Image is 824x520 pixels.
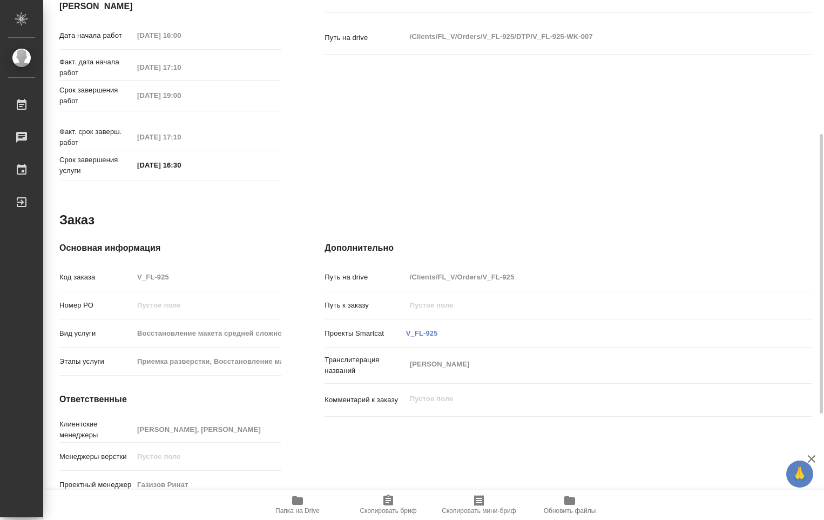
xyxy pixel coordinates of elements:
p: Код заказа [59,272,133,283]
span: Папка на Drive [275,507,320,515]
input: Пустое поле [133,28,228,43]
p: Срок завершения работ [59,85,133,106]
button: Скопировать бриф [343,490,434,520]
input: Пустое поле [133,59,228,75]
span: Скопировать мини-бриф [442,507,516,515]
p: Вид услуги [59,328,133,339]
input: Пустое поле [133,129,228,145]
span: Обновить файлы [544,507,596,515]
p: Факт. срок заверш. работ [59,126,133,148]
button: 🙏 [786,461,813,488]
input: Пустое поле [133,354,281,369]
input: Пустое поле [133,449,281,464]
input: Пустое поле [133,422,281,437]
input: Пустое поле [406,269,772,285]
textarea: [PERSON_NAME] [406,355,772,374]
p: Дата начала работ [59,30,133,41]
p: Номер РО [59,300,133,311]
h2: Заказ [59,211,94,229]
button: Скопировать мини-бриф [434,490,524,520]
input: Пустое поле [133,477,281,492]
input: Пустое поле [133,88,228,103]
p: Проектный менеджер [59,479,133,490]
input: Пустое поле [133,325,281,341]
p: Этапы услуги [59,356,133,367]
button: Обновить файлы [524,490,615,520]
p: Комментарий к заказу [325,395,406,405]
input: Пустое поле [133,297,281,313]
input: ✎ Введи что-нибудь [133,157,228,173]
p: Клиентские менеджеры [59,419,133,441]
span: 🙏 [791,463,809,485]
h4: Ответственные [59,393,281,406]
h4: Дополнительно [325,242,812,255]
p: Путь на drive [325,272,406,283]
p: Факт. дата начала работ [59,57,133,78]
textarea: /Clients/FL_V/Orders/V_FL-925/DTP/V_FL-925-WK-007 [406,28,772,46]
p: Проекты Smartcat [325,328,406,339]
input: Пустое поле [406,297,772,313]
input: Пустое поле [133,269,281,285]
p: Путь на drive [325,32,406,43]
span: Скопировать бриф [360,507,416,515]
p: Менеджеры верстки [59,451,133,462]
a: V_FL-925 [406,329,438,337]
p: Транслитерация названий [325,355,406,376]
button: Папка на Drive [252,490,343,520]
h4: Основная информация [59,242,281,255]
p: Путь к заказу [325,300,406,311]
p: Срок завершения услуги [59,155,133,176]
